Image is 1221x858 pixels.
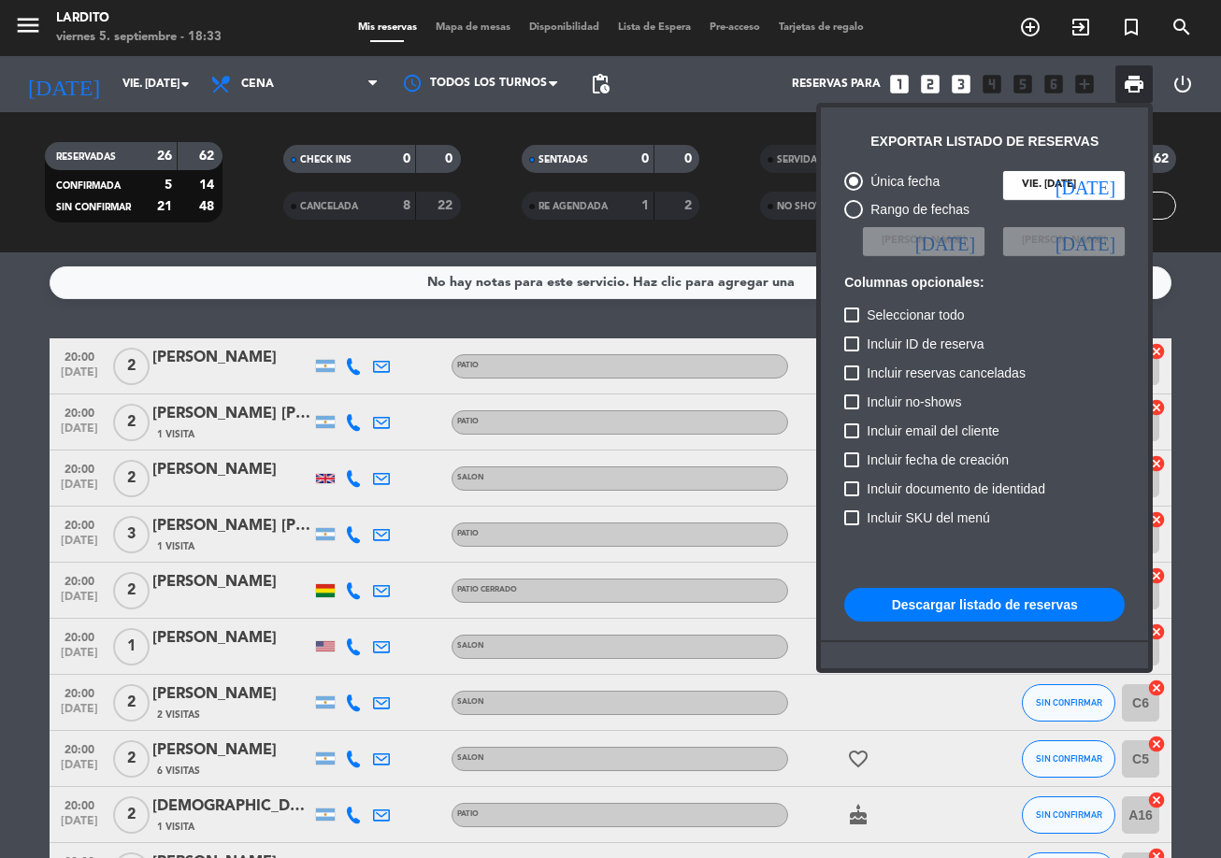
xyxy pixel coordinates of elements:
i: [DATE] [915,232,975,250]
span: pending_actions [589,73,611,95]
span: print [1123,73,1145,95]
i: [DATE] [1056,176,1115,194]
div: Rango de fechas [863,199,970,221]
span: Incluir ID de reserva [867,333,984,355]
span: Incluir SKU del menú [867,507,990,529]
div: Única fecha [863,171,940,193]
span: Incluir documento de identidad [867,478,1045,500]
h6: Columnas opcionales: [844,275,1125,291]
span: Incluir reservas canceladas [867,362,1026,384]
button: Descargar listado de reservas [844,588,1125,622]
span: Incluir email del cliente [867,420,999,442]
span: [PERSON_NAME] [1022,233,1106,250]
i: [DATE] [1056,232,1115,250]
span: Incluir fecha de creación [867,449,1009,471]
span: Incluir no-shows [867,391,961,413]
span: Seleccionar todo [867,304,964,326]
span: [PERSON_NAME] [882,233,966,250]
div: Exportar listado de reservas [870,131,1099,152]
